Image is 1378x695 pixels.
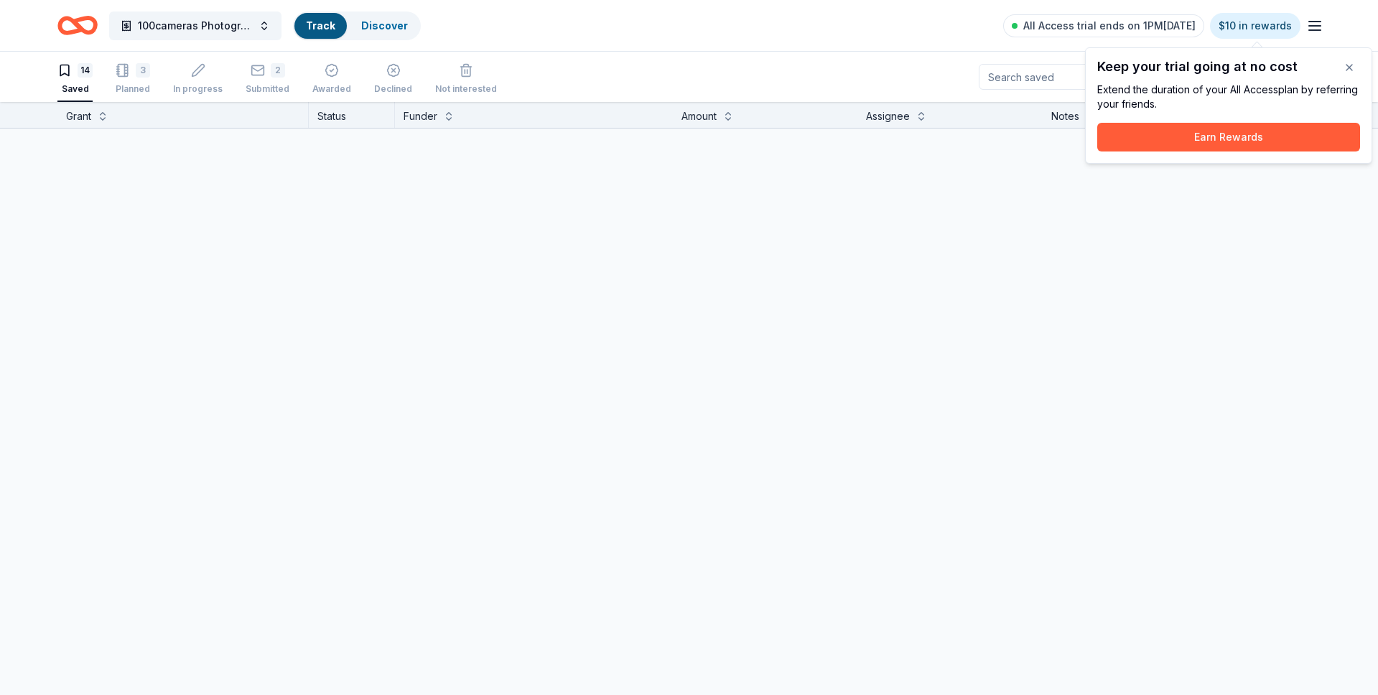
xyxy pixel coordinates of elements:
div: Amount [681,108,717,125]
div: Extend the duration of your All Access plan by referring your friends. [1097,83,1360,111]
div: Assignee [866,108,910,125]
button: Declined [374,57,412,102]
button: Not interested [435,57,497,102]
div: 14 [78,63,93,78]
a: Home [57,9,98,42]
button: Earn Rewards [1097,123,1360,151]
div: Keep your trial going at no cost [1097,60,1360,74]
a: Track [306,19,335,32]
input: Search saved [979,64,1163,90]
a: All Access trial ends on 1PM[DATE] [1003,14,1204,37]
button: Awarded [312,57,351,102]
button: In progress [173,57,223,102]
div: Not interested [435,83,497,95]
div: Grant [66,108,91,125]
div: Status [309,102,395,128]
span: 100cameras Photography & Social Emotional Programming for Youth [138,17,253,34]
div: In progress [173,83,223,95]
div: Awarded [312,83,351,95]
button: TrackDiscover [293,11,421,40]
button: 14Saved [57,57,93,102]
div: Declined [374,83,412,95]
div: Notes [1051,108,1079,125]
span: All Access trial ends on 1PM[DATE] [1023,17,1196,34]
div: 3 [136,63,150,78]
div: 2 [271,63,285,78]
a: $10 in rewards [1210,13,1300,39]
button: 100cameras Photography & Social Emotional Programming for Youth [109,11,281,40]
div: Funder [404,108,437,125]
div: Saved [57,83,93,95]
div: Planned [116,83,150,95]
button: 2Submitted [246,57,289,102]
button: 3Planned [116,57,150,102]
div: Submitted [246,83,289,95]
a: Discover [361,19,408,32]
